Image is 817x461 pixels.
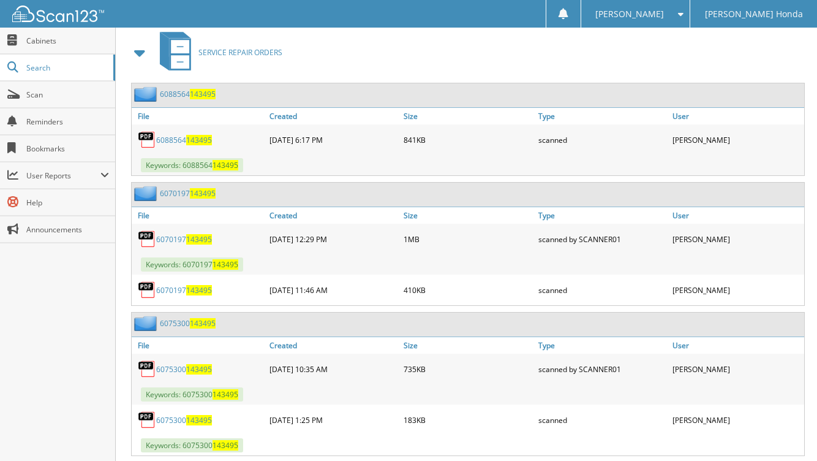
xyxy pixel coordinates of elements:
span: 143495 [190,89,216,99]
div: 183KB [401,408,535,432]
span: 143495 [213,160,238,170]
span: Keywords: 6088564 [141,158,243,172]
iframe: Chat Widget [756,402,817,461]
div: [DATE] 11:46 AM [266,278,401,302]
img: PDF.png [138,360,156,378]
span: Keywords: 6075300 [141,387,243,402]
div: 735KB [401,357,535,381]
a: Created [266,108,401,124]
div: 841KB [401,128,535,152]
span: Announcements [26,224,109,235]
div: scanned by SCANNER01 [535,227,670,251]
span: Keywords: 6075300 [141,438,243,452]
img: folder2.png [134,86,160,102]
span: 143495 [190,318,216,329]
span: 143495 [186,364,212,375]
div: [DATE] 12:29 PM [266,227,401,251]
span: [PERSON_NAME] Honda [705,10,803,18]
span: 143495 [190,188,216,199]
a: User [669,108,804,124]
a: 6075300143495 [160,318,216,329]
span: User Reports [26,170,100,181]
div: [PERSON_NAME] [669,227,804,251]
a: File [132,108,266,124]
span: 143495 [186,285,212,295]
a: 6070197143495 [156,285,212,295]
a: 6088564143495 [160,89,216,99]
span: Search [26,63,107,73]
div: [PERSON_NAME] [669,357,804,381]
span: 143495 [186,135,212,145]
a: Created [266,337,401,354]
span: Scan [26,90,109,100]
a: File [132,337,266,354]
img: scan123-logo-white.svg [12,6,104,22]
a: 6088564143495 [156,135,212,145]
a: Type [535,207,670,224]
span: 143495 [213,440,238,451]
div: [PERSON_NAME] [669,278,804,302]
div: 1MB [401,227,535,251]
div: scanned by SCANNER01 [535,357,670,381]
span: Keywords: 6070197 [141,257,243,272]
a: User [669,337,804,354]
div: scanned [535,278,670,302]
a: 6075300143495 [156,364,212,375]
img: PDF.png [138,230,156,248]
div: [DATE] 6:17 PM [266,128,401,152]
span: 143495 [213,389,238,400]
a: SERVICE REPAIR ORDERS [152,28,282,77]
a: 6075300143495 [156,415,212,425]
a: Size [401,108,535,124]
div: [PERSON_NAME] [669,408,804,432]
div: [DATE] 10:35 AM [266,357,401,381]
a: 6070197143495 [160,188,216,199]
span: [PERSON_NAME] [595,10,664,18]
span: 143495 [186,415,212,425]
div: [PERSON_NAME] [669,128,804,152]
span: 143495 [186,234,212,245]
img: folder2.png [134,186,160,201]
span: 143495 [213,259,238,270]
span: Cabinets [26,36,109,46]
img: PDF.png [138,281,156,299]
span: SERVICE REPAIR ORDERS [198,47,282,58]
div: scanned [535,408,670,432]
a: File [132,207,266,224]
img: folder2.png [134,316,160,331]
a: 6070197143495 [156,234,212,245]
a: User [669,207,804,224]
a: Type [535,108,670,124]
a: Size [401,337,535,354]
a: Size [401,207,535,224]
span: Reminders [26,116,109,127]
span: Help [26,197,109,208]
div: [DATE] 1:25 PM [266,408,401,432]
span: Bookmarks [26,143,109,154]
img: PDF.png [138,411,156,429]
div: 410KB [401,278,535,302]
img: PDF.png [138,131,156,149]
a: Created [266,207,401,224]
div: scanned [535,128,670,152]
a: Type [535,337,670,354]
